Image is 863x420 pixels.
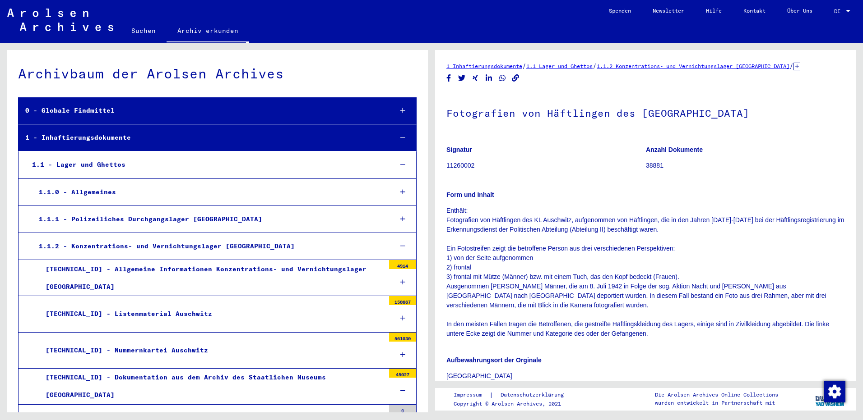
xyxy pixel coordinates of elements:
[389,405,416,414] div: 0
[446,63,522,69] a: 1 Inhaftierungsdokumente
[498,73,507,84] button: Share on WhatsApp
[593,62,597,70] span: /
[19,102,385,119] div: 0 - Globale Findmittel
[522,62,526,70] span: /
[39,342,385,359] div: [TECHNICAL_ID] - Nummernkartei Auschwitz
[167,20,249,43] a: Archiv erkunden
[789,62,793,70] span: /
[39,369,385,404] div: [TECHNICAL_ID] - Dokumentation aus dem Archiv des Staatlichen Museums [GEOGRAPHIC_DATA]
[18,64,417,84] div: Archivbaum der Arolsen Archives
[646,146,703,153] b: Anzahl Dokumente
[813,388,847,410] img: yv_logo.png
[597,63,789,69] a: 1.1.2 Konzentrations- und Vernichtungslager [GEOGRAPHIC_DATA]
[121,20,167,41] a: Suchen
[493,390,575,400] a: Datenschutzerklärung
[39,305,385,323] div: [TECHNICAL_ID] - Listenmaterial Auschwitz
[454,390,489,400] a: Impressum
[823,380,845,402] div: Zustimmung ändern
[7,9,113,31] img: Arolsen_neg.svg
[824,381,845,402] img: Zustimmung ändern
[389,369,416,378] div: 45027
[457,73,467,84] button: Share on Twitter
[446,191,494,198] b: Form und Inhalt
[446,92,845,132] h1: Fotografien von Häftlingen des [GEOGRAPHIC_DATA]
[834,8,844,14] span: DE
[25,156,385,173] div: 1.1 - Lager und Ghettos
[454,400,575,408] p: Copyright © Arolsen Archives, 2021
[446,371,845,381] p: [GEOGRAPHIC_DATA]
[646,161,845,170] p: 38881
[32,183,385,201] div: 1.1.0 - Allgemeines
[511,73,520,84] button: Copy link
[454,390,575,400] div: |
[389,296,416,305] div: 150667
[32,237,385,255] div: 1.1.2 - Konzentrations- und Vernichtungslager [GEOGRAPHIC_DATA]
[446,146,472,153] b: Signatur
[39,260,385,296] div: [TECHNICAL_ID] - Allgemeine Informationen Konzentrations- und Vernichtungslager [GEOGRAPHIC_DATA]
[389,333,416,342] div: 561030
[389,260,416,269] div: 4914
[471,73,480,84] button: Share on Xing
[19,129,385,146] div: 1 - Inhaftierungsdokumente
[446,206,845,338] p: Enthält: Fotografien von Häftlingen des KL Auschwitz, aufgenommen von Häftlingen, die in den Jahr...
[484,73,494,84] button: Share on LinkedIn
[655,391,778,399] p: Die Arolsen Archives Online-Collections
[446,161,645,170] p: 11260002
[444,73,454,84] button: Share on Facebook
[526,63,593,69] a: 1.1 Lager und Ghettos
[446,356,542,364] b: Aufbewahrungsort der Orginale
[655,399,778,407] p: wurden entwickelt in Partnerschaft mit
[32,210,385,228] div: 1.1.1 - Polizeiliches Durchgangslager [GEOGRAPHIC_DATA]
